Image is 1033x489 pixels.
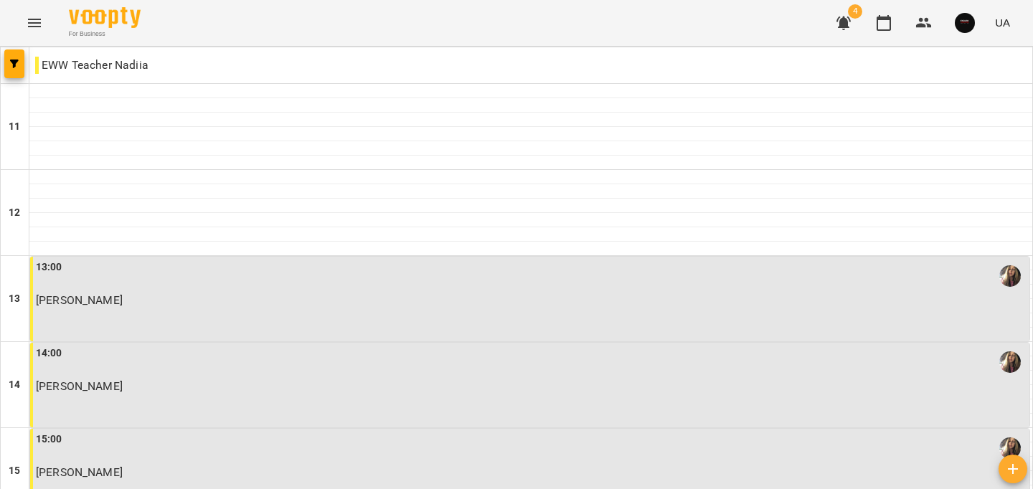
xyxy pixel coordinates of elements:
[999,351,1021,373] img: Бойко Олександра Вікторівна
[36,432,62,447] label: 15:00
[999,265,1021,287] img: Бойко Олександра Вікторівна
[9,377,20,393] h6: 14
[955,13,975,33] img: 5eed76f7bd5af536b626cea829a37ad3.jpg
[17,6,52,40] button: Menu
[9,291,20,307] h6: 13
[36,346,62,361] label: 14:00
[995,15,1010,30] span: UA
[999,455,1027,483] button: Створити урок
[9,119,20,135] h6: 11
[999,437,1021,459] img: Бойко Олександра Вікторівна
[36,465,123,479] span: [PERSON_NAME]
[36,260,62,275] label: 13:00
[35,57,148,74] p: EWW Teacher Nadiia
[989,9,1016,36] button: UA
[36,379,123,393] span: [PERSON_NAME]
[9,205,20,221] h6: 12
[848,4,862,19] span: 4
[36,293,123,307] span: [PERSON_NAME]
[69,29,141,39] span: For Business
[9,463,20,479] h6: 15
[69,7,141,28] img: Voopty Logo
